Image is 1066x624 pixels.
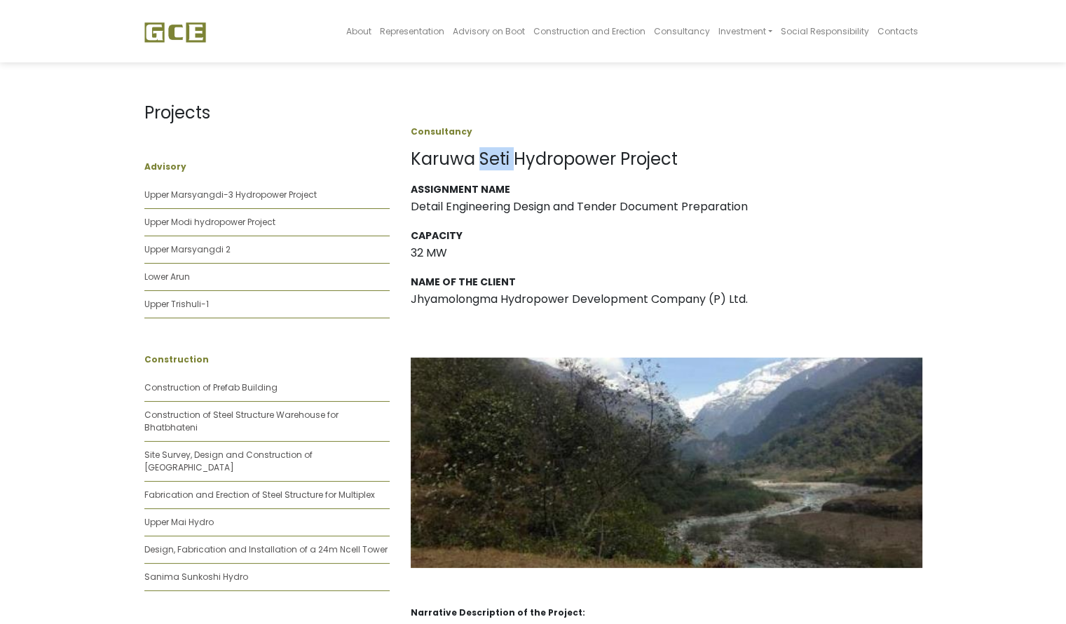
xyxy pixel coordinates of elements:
[781,25,869,37] span: Social Responsibility
[144,271,190,283] a: Lower Arun
[144,298,209,310] a: Upper Trishuli-1
[144,189,317,201] a: Upper Marsyangdi-3 Hydropower Project
[411,606,585,618] strong: Narrative Description of the Project:
[144,353,390,366] p: Construction
[653,25,709,37] span: Consultancy
[346,25,371,37] span: About
[411,276,922,288] h3: Name of the Client
[411,358,922,568] img: %E0%A4%95%E0%A4%B0%E0%A5%82%E0%A4%B5%E0%A4%BE-%E0%A4%B8%E0%A5%87%E0%A4%A4%E0%A5%80.jpg
[144,22,206,43] img: GCE Group
[144,216,275,228] a: Upper Modi hydropower Project
[533,25,645,37] span: Construction and Erection
[375,4,448,58] a: Representation
[713,4,776,58] a: Investment
[144,489,375,501] a: Fabrication and Erection of Steel Structure for Multiplex
[144,243,231,255] a: Upper Marsyangdi 2
[877,25,918,37] span: Contacts
[411,292,922,306] h3: Jhyamolongma Hydropower Development Company (P) Ltd.
[411,126,922,138] p: Consultancy
[144,381,278,393] a: Construction of Prefab Building
[411,230,922,242] h3: Capacity
[144,516,214,528] a: Upper Mai Hydro
[144,543,388,555] a: Design, Fabrication and Installation of a 24m Ncell Tower
[528,4,649,58] a: Construction and Erection
[448,4,528,58] a: Advisory on Boot
[649,4,713,58] a: Consultancy
[341,4,375,58] a: About
[144,100,390,126] p: Projects
[379,25,444,37] span: Representation
[718,25,765,37] span: Investment
[144,409,339,433] a: Construction of Steel Structure Warehouse for Bhatbhateni
[411,149,922,170] h1: Karuwa Seti Hydropower Project
[777,4,873,58] a: Social Responsibility
[144,161,390,173] p: Advisory
[452,25,524,37] span: Advisory on Boot
[144,571,248,583] a: Sanima Sunkoshi Hydro
[144,449,313,473] a: Site Survey, Design and Construction of [GEOGRAPHIC_DATA]
[411,200,922,213] h3: Detail Engineering Design and Tender Document Preparation
[411,246,922,259] h3: 32 MW
[873,4,922,58] a: Contacts
[411,184,922,196] h3: Assignment Name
